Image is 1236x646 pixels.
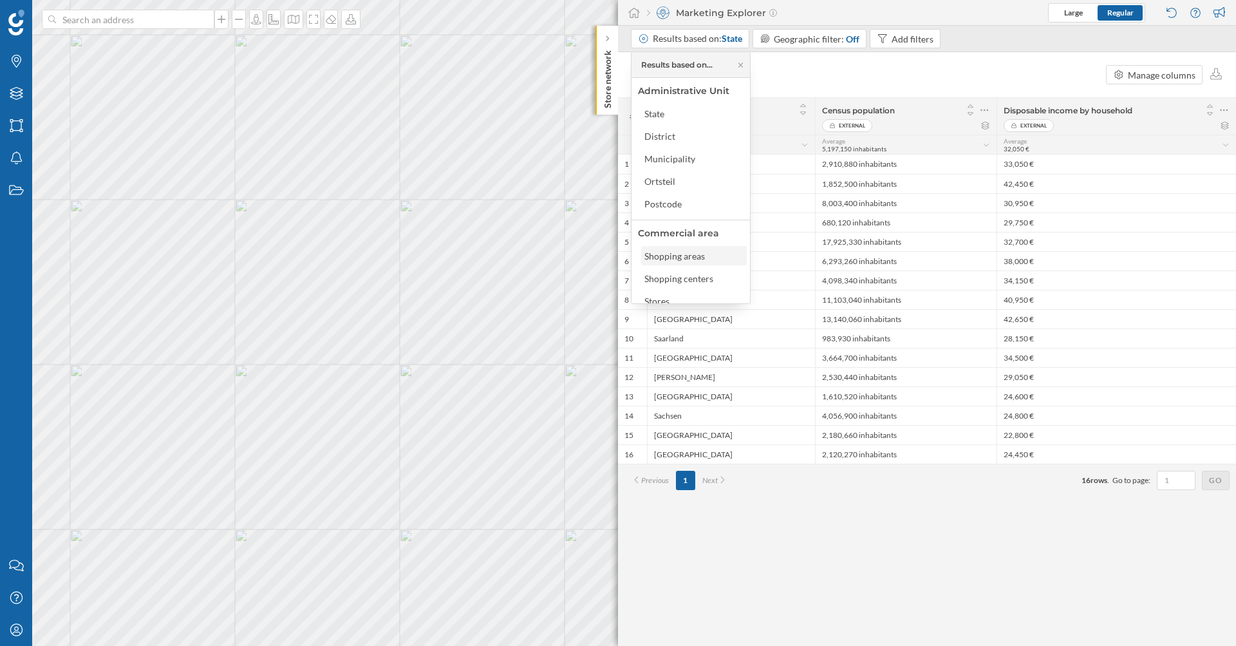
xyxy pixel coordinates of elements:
span: Go to page: [1112,475,1150,486]
div: [GEOGRAPHIC_DATA] [647,444,815,464]
div: 24,800 € [997,406,1236,425]
span: External [1020,119,1047,132]
span: 15 [624,430,633,441]
input: 1 [1161,474,1192,487]
div: Off [846,32,859,46]
span: Average [1004,137,1027,145]
div: Shopping centers [644,273,713,284]
div: 2,120,270 inhabitants [815,444,997,464]
div: Municipality [644,153,695,164]
div: [PERSON_NAME] [647,367,815,386]
span: 9 [624,314,629,325]
span: 3 [624,198,629,209]
span: 10 [624,334,633,344]
span: rows [1091,475,1107,485]
div: Results based on… [641,59,713,71]
span: 8 [624,295,629,305]
span: 6 [624,256,629,267]
span: External [839,119,865,132]
span: # [624,111,641,122]
div: 42,450 € [997,174,1236,193]
div: [GEOGRAPHIC_DATA] [647,386,815,406]
span: 11 [624,353,633,363]
div: Administrative Unit [638,85,729,97]
div: [GEOGRAPHIC_DATA] [647,309,815,328]
div: 30,950 € [997,193,1236,213]
div: 22,800 € [997,425,1236,444]
span: Average [822,137,845,145]
div: Results based on: [653,32,742,45]
span: 12 [624,372,633,383]
div: 983,930 inhabitants [815,328,997,348]
div: Manage columns [1128,68,1195,82]
span: Census population [822,106,895,115]
span: Soporte [27,9,73,21]
div: 11,103,040 inhabitants [815,290,997,309]
p: Store network [601,45,614,108]
span: Geographic filter: [774,33,844,44]
div: 38,000 € [997,251,1236,271]
div: 33,050 € [997,155,1236,174]
span: 2 [624,179,629,189]
div: 680,120 inhabitants [815,213,997,232]
div: Stores [644,296,669,307]
div: 1,610,520 inhabitants [815,386,997,406]
div: 40,950 € [997,290,1236,309]
div: Add filters [892,32,933,46]
div: 32,700 € [997,232,1236,251]
div: State [644,108,664,119]
span: 1 [624,159,629,169]
div: Saarland [647,328,815,348]
span: 5,197,150 inhabitants [822,145,886,153]
span: Disposable income by household [1004,106,1132,115]
div: Postcode [644,198,682,209]
div: 28,150 € [997,328,1236,348]
span: 4 [624,218,629,228]
div: 34,150 € [997,271,1236,290]
div: Shopping areas [644,251,705,261]
span: 13 [624,392,633,402]
div: 24,450 € [997,444,1236,464]
span: State [722,33,742,44]
img: Geoblink Logo [8,10,24,35]
span: 16 [1081,475,1091,485]
div: 2,910,880 inhabitants [815,155,997,174]
span: . [1107,475,1109,485]
span: Regular [1107,8,1134,17]
div: [GEOGRAPHIC_DATA] [647,348,815,367]
div: 34,500 € [997,348,1236,367]
div: 3,664,700 inhabitants [815,348,997,367]
div: 6,293,260 inhabitants [815,251,997,271]
div: 4,056,900 inhabitants [815,406,997,425]
div: 1,852,500 inhabitants [815,174,997,193]
div: 2,180,660 inhabitants [815,425,997,444]
div: Ortsteil [644,176,675,187]
div: 8,003,400 inhabitants [815,193,997,213]
span: 14 [624,411,633,421]
span: 32,050 € [1004,145,1029,153]
div: 29,750 € [997,213,1236,232]
div: Sachsen [647,406,815,425]
div: Commercial area [638,227,719,239]
div: 24,600 € [997,386,1236,406]
div: 29,050 € [997,367,1236,386]
img: explorer.svg [657,6,669,19]
span: Large [1064,8,1083,17]
div: 13,140,060 inhabitants [815,309,997,328]
span: 7 [624,276,629,286]
div: 42,650 € [997,309,1236,328]
span: 5 [624,237,629,247]
div: Marketing Explorer [647,6,777,19]
span: 16 [624,450,633,460]
div: [GEOGRAPHIC_DATA] [647,425,815,444]
div: District [644,131,675,142]
div: 17,925,330 inhabitants [815,232,997,251]
div: 4,098,340 inhabitants [815,271,997,290]
div: 2,530,440 inhabitants [815,367,997,386]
